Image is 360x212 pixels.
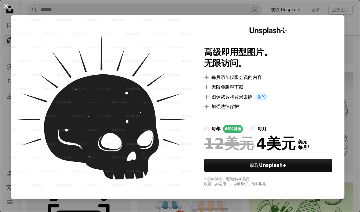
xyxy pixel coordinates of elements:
[211,94,253,100] font: 图像裁剪和背景去除
[225,127,234,131] font: 66%
[250,126,255,131] input: 每月
[204,126,209,131] input: 每年66%折扣
[259,163,286,168] font: Unsplash+
[204,182,270,186] font: 税费（如适用）。自动续订。随时取消。
[211,84,243,90] font: 无限免版税下载
[298,139,307,145] font: 美元
[211,126,221,132] font: 每年
[250,163,259,168] font: 获取
[257,126,267,132] font: 每月
[204,47,272,57] font: 高级即用型图片。
[211,75,262,80] font: 每月添加仅限会员的内容
[257,94,265,99] font: 新的
[204,159,332,172] button: 获取Unsplash+
[236,177,250,181] font: 48 美元
[211,104,239,109] font: 加强法律保护
[256,135,296,152] font: 4美元
[204,135,254,152] font: 12美元
[204,58,247,68] font: 无限访问。
[234,127,241,131] font: 折扣
[204,177,236,181] font: * 按年付款，需预付
[298,145,307,150] font: 每月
